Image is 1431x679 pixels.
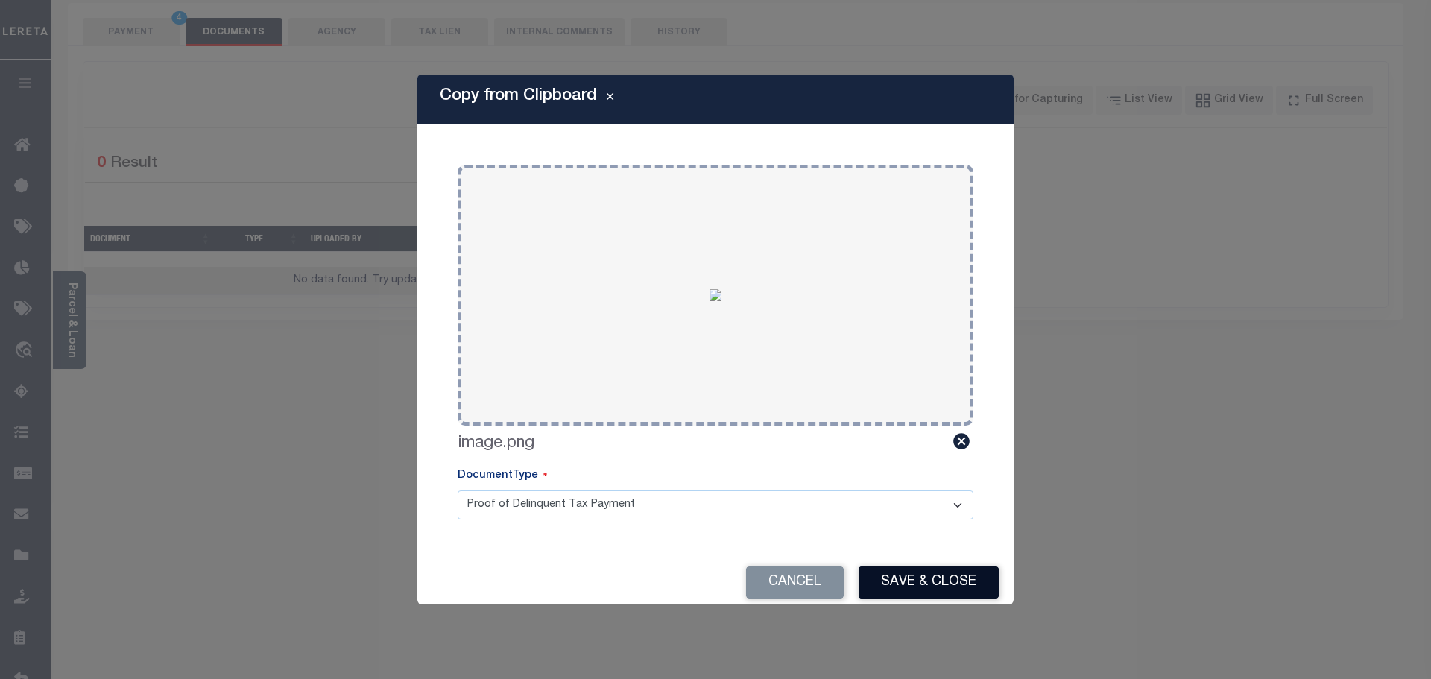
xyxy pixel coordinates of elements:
[597,90,623,108] button: Close
[458,432,534,456] label: image.png
[458,468,547,484] label: DocumentType
[440,86,597,106] h5: Copy from Clipboard
[859,566,999,599] button: Save & Close
[746,566,844,599] button: Cancel
[710,289,721,301] img: 557d75ba-1e25-4956-8341-0204471e324b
